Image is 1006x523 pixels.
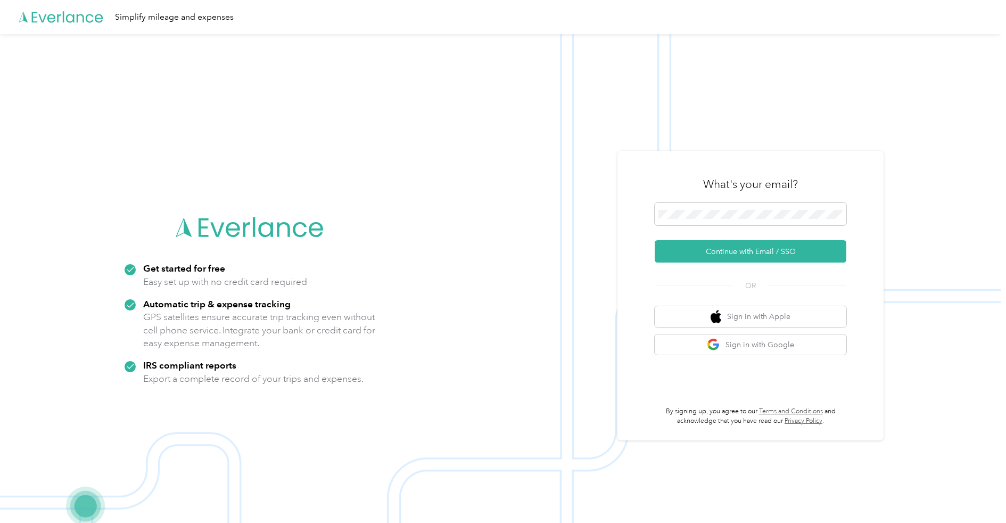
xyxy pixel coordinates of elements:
[143,275,307,289] p: Easy set up with no credit card required
[711,310,721,323] img: apple logo
[732,280,769,291] span: OR
[759,407,823,415] a: Terms and Conditions
[143,298,291,309] strong: Automatic trip & expense tracking
[707,338,720,352] img: google logo
[143,310,376,350] p: GPS satellites ensure accurate trip tracking even without cell phone service. Integrate your bank...
[143,359,236,371] strong: IRS compliant reports
[655,306,846,327] button: apple logoSign in with Apple
[703,177,798,192] h3: What's your email?
[655,240,846,263] button: Continue with Email / SSO
[946,463,1006,523] iframe: Everlance-gr Chat Button Frame
[655,407,846,426] p: By signing up, you agree to our and acknowledge that you have read our .
[115,11,234,24] div: Simplify mileage and expenses
[655,334,846,355] button: google logoSign in with Google
[143,263,225,274] strong: Get started for free
[785,417,822,425] a: Privacy Policy
[143,372,364,386] p: Export a complete record of your trips and expenses.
